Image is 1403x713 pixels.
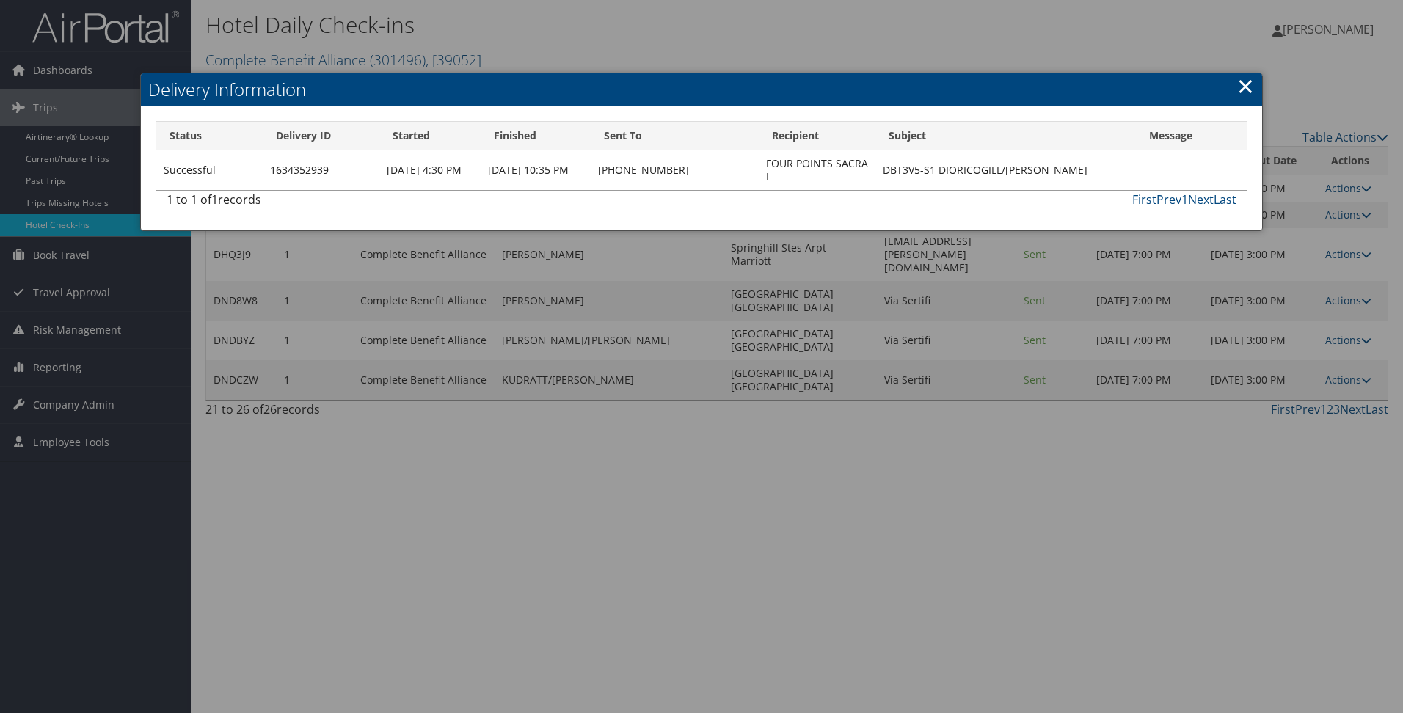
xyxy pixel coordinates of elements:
[156,150,263,190] td: Successful
[875,150,1136,190] td: DBT3V5-S1 DIORICOGILL/[PERSON_NAME]
[1136,122,1247,150] th: Message: activate to sort column ascending
[141,73,1262,106] h2: Delivery Information
[481,122,591,150] th: Finished: activate to sort column ascending
[1188,191,1214,208] a: Next
[1214,191,1236,208] a: Last
[263,150,379,190] td: 1634352939
[759,150,875,190] td: FOUR POINTS SACRA I
[481,150,591,190] td: [DATE] 10:35 PM
[156,122,263,150] th: Status: activate to sort column descending
[1237,71,1254,100] a: Close
[211,191,218,208] span: 1
[379,150,481,190] td: [DATE] 4:30 PM
[379,122,481,150] th: Started: activate to sort column ascending
[591,150,759,190] td: [PHONE_NUMBER]
[263,122,379,150] th: Delivery ID: activate to sort column ascending
[591,122,759,150] th: Sent To: activate to sort column ascending
[1132,191,1156,208] a: First
[759,122,875,150] th: Recipient: activate to sort column ascending
[1156,191,1181,208] a: Prev
[167,191,418,216] div: 1 to 1 of records
[875,122,1136,150] th: Subject: activate to sort column ascending
[1181,191,1188,208] a: 1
